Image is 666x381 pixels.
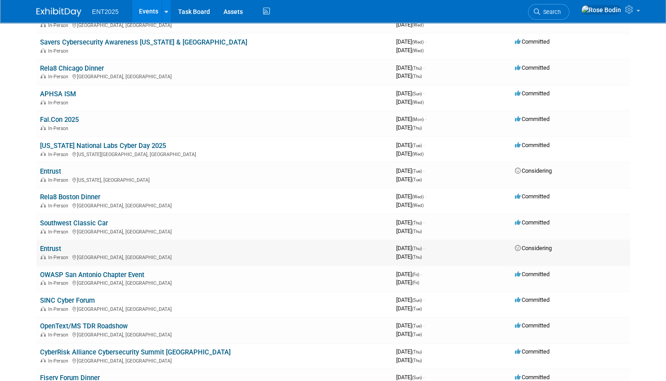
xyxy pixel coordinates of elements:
[40,74,46,78] img: In-Person Event
[412,323,422,328] span: (Tue)
[515,167,552,174] span: Considering
[412,229,422,234] span: (Thu)
[412,143,422,148] span: (Tue)
[412,306,422,311] span: (Tue)
[48,358,71,364] span: In-Person
[412,350,422,354] span: (Thu)
[412,375,422,380] span: (Sun)
[396,64,425,71] span: [DATE]
[412,220,422,225] span: (Thu)
[40,229,46,233] img: In-Person Event
[40,271,144,279] a: OWASP San Antonio Chapter Event
[412,66,422,71] span: (Thu)
[423,245,425,251] span: -
[423,219,425,226] span: -
[396,228,422,234] span: [DATE]
[396,219,425,226] span: [DATE]
[423,142,425,148] span: -
[40,279,389,286] div: [GEOGRAPHIC_DATA], [GEOGRAPHIC_DATA]
[396,99,424,105] span: [DATE]
[412,117,424,122] span: (Mon)
[396,176,422,183] span: [DATE]
[40,358,46,363] img: In-Person Event
[515,219,550,226] span: Committed
[396,348,425,355] span: [DATE]
[40,100,46,104] img: In-Person Event
[40,253,389,260] div: [GEOGRAPHIC_DATA], [GEOGRAPHIC_DATA]
[40,357,389,364] div: [GEOGRAPHIC_DATA], [GEOGRAPHIC_DATA]
[396,331,422,337] span: [DATE]
[48,177,71,183] span: In-Person
[515,348,550,355] span: Committed
[412,100,424,105] span: (Wed)
[396,271,422,278] span: [DATE]
[48,74,71,80] span: In-Person
[48,126,71,131] span: In-Person
[515,322,550,329] span: Committed
[40,305,389,312] div: [GEOGRAPHIC_DATA], [GEOGRAPHIC_DATA]
[48,22,71,28] span: In-Person
[515,90,550,97] span: Committed
[40,193,100,201] a: Rela8 Boston Dinner
[412,272,419,277] span: (Fri)
[423,64,425,71] span: -
[412,91,422,96] span: (Sun)
[412,126,422,130] span: (Thu)
[40,48,46,53] img: In-Person Event
[40,332,46,336] img: In-Person Event
[396,193,426,200] span: [DATE]
[92,8,119,15] span: ENT2025
[40,331,389,338] div: [GEOGRAPHIC_DATA], [GEOGRAPHIC_DATA]
[423,374,425,381] span: -
[396,322,425,329] span: [DATE]
[412,298,422,303] span: (Sun)
[515,142,550,148] span: Committed
[396,142,425,148] span: [DATE]
[40,306,46,311] img: In-Person Event
[40,203,46,207] img: In-Person Event
[396,72,422,79] span: [DATE]
[396,245,425,251] span: [DATE]
[48,48,71,54] span: In-Person
[396,116,426,122] span: [DATE]
[396,150,424,157] span: [DATE]
[412,22,424,27] span: (Wed)
[40,64,104,72] a: Rela8 Chicago Dinner
[412,74,422,79] span: (Thu)
[515,38,550,45] span: Committed
[423,90,425,97] span: -
[412,169,422,174] span: (Tue)
[48,255,71,260] span: In-Person
[396,305,422,312] span: [DATE]
[40,219,108,227] a: Southwest Classic Car
[40,72,389,80] div: [GEOGRAPHIC_DATA], [GEOGRAPHIC_DATA]
[425,193,426,200] span: -
[40,280,46,285] img: In-Person Event
[48,100,71,106] span: In-Person
[396,21,424,28] span: [DATE]
[396,38,426,45] span: [DATE]
[40,38,247,46] a: Savers Cybersecurity Awareness [US_STATE] & [GEOGRAPHIC_DATA]
[423,167,425,174] span: -
[528,4,569,20] a: Search
[515,245,552,251] span: Considering
[412,203,424,208] span: (Wed)
[420,271,422,278] span: -
[40,322,128,330] a: OpenText/MS TDR Roadshow
[40,296,95,305] a: SINC Cyber Forum
[40,245,61,253] a: Entrust
[40,152,46,156] img: In-Person Event
[515,374,550,381] span: Committed
[40,116,79,124] a: Fal.Con 2025
[412,40,424,45] span: (Wed)
[412,177,422,182] span: (Tue)
[396,296,425,303] span: [DATE]
[423,348,425,355] span: -
[423,322,425,329] span: -
[412,246,422,251] span: (Thu)
[515,296,550,303] span: Committed
[515,271,550,278] span: Committed
[40,228,389,235] div: [GEOGRAPHIC_DATA], [GEOGRAPHIC_DATA]
[515,64,550,71] span: Committed
[425,116,426,122] span: -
